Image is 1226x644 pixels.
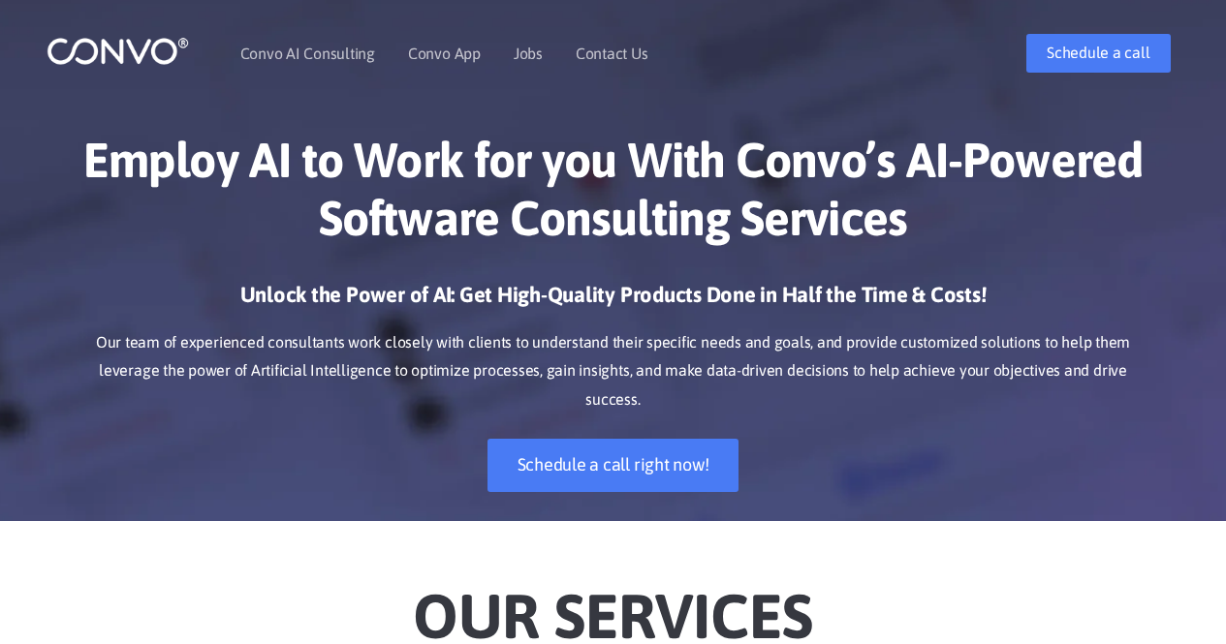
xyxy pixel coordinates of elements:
[76,281,1151,323] h3: Unlock the Power of AI: Get High-Quality Products Done in Half the Time & Costs!
[408,46,481,61] a: Convo App
[576,46,648,61] a: Contact Us
[487,439,739,492] a: Schedule a call right now!
[240,46,375,61] a: Convo AI Consulting
[47,36,189,66] img: logo_1.png
[76,328,1151,415] p: Our team of experienced consultants work closely with clients to understand their specific needs ...
[1026,34,1170,73] a: Schedule a call
[76,131,1151,261] h1: Employ AI to Work for you With Convo’s AI-Powered Software Consulting Services
[514,46,543,61] a: Jobs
